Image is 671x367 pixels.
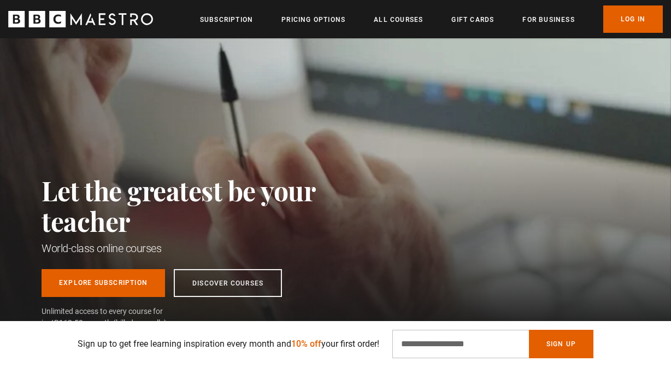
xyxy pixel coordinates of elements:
p: Sign up to get free learning inspiration every month and your first order! [78,337,379,351]
button: Sign Up [529,330,593,358]
a: Explore Subscription [42,269,165,297]
a: Discover Courses [174,269,282,297]
span: Unlimited access to every course for just a month (billed annually) [42,306,189,329]
span: R162.50 [54,318,83,327]
h1: World-class online courses [42,241,364,256]
a: Subscription [200,14,253,25]
svg: BBC Maestro [8,11,153,27]
span: 10% off [291,339,321,349]
a: Log In [603,5,663,33]
nav: Primary [200,5,663,33]
h2: Let the greatest be your teacher [42,175,364,236]
a: For business [522,14,574,25]
a: All Courses [374,14,423,25]
a: Gift Cards [451,14,494,25]
a: Pricing Options [281,14,345,25]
